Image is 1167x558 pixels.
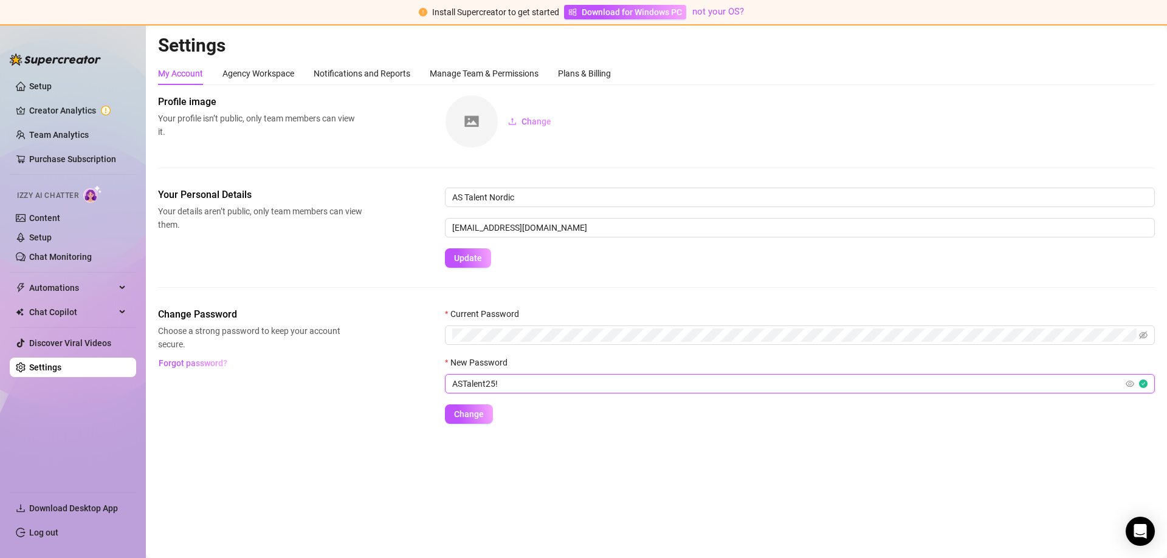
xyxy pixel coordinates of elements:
[430,67,539,80] div: Manage Team & Permissions
[17,190,78,202] span: Izzy AI Chatter
[29,252,92,262] a: Chat Monitoring
[432,7,559,17] span: Install Supercreator to get started
[29,81,52,91] a: Setup
[558,67,611,80] div: Plans & Billing
[29,278,115,298] span: Automations
[16,283,26,293] span: thunderbolt
[29,528,58,537] a: Log out
[158,307,362,322] span: Change Password
[314,67,410,80] div: Notifications and Reports
[446,95,498,148] img: square-placeholder.png
[158,112,362,138] span: Your profile isn’t public, only team members can view it.
[29,503,118,513] span: Download Desktop App
[1126,379,1134,388] span: eye
[159,358,227,368] span: Forgot password?
[445,307,527,321] label: Current Password
[419,8,427,16] span: exclamation-circle
[692,6,744,17] a: not your OS?
[498,112,561,131] button: Change
[1139,331,1148,339] span: eye-invisible
[452,328,1137,342] input: Current Password
[29,338,111,348] a: Discover Viral Videos
[16,503,26,513] span: download
[445,404,493,424] button: Change
[564,5,686,19] a: Download for Windows PC
[445,218,1155,237] input: Enter new email
[508,117,517,126] span: upload
[29,302,115,322] span: Chat Copilot
[158,353,227,373] button: Forgot password?
[1126,517,1155,546] div: Open Intercom Messenger
[29,213,60,223] a: Content
[29,362,61,372] a: Settings
[158,188,362,202] span: Your Personal Details
[445,356,515,369] label: New Password
[452,377,1123,390] input: New Password
[582,5,682,19] span: Download for Windows PC
[158,67,203,80] div: My Account
[83,185,102,203] img: AI Chatter
[158,205,362,231] span: Your details aren’t public, only team members can view them.
[568,8,577,16] span: windows
[158,324,362,351] span: Choose a strong password to keep your account secure.
[454,253,482,263] span: Update
[454,409,484,419] span: Change
[10,53,101,66] img: logo-BBDzfeDw.svg
[445,248,491,268] button: Update
[158,95,362,109] span: Profile image
[29,130,89,140] a: Team Analytics
[29,149,126,169] a: Purchase Subscription
[222,67,294,80] div: Agency Workspace
[29,233,52,242] a: Setup
[445,188,1155,207] input: Enter name
[16,308,24,316] img: Chat Copilot
[158,34,1155,57] h2: Settings
[29,101,126,120] a: Creator Analytics exclamation-circle
[522,117,551,126] span: Change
